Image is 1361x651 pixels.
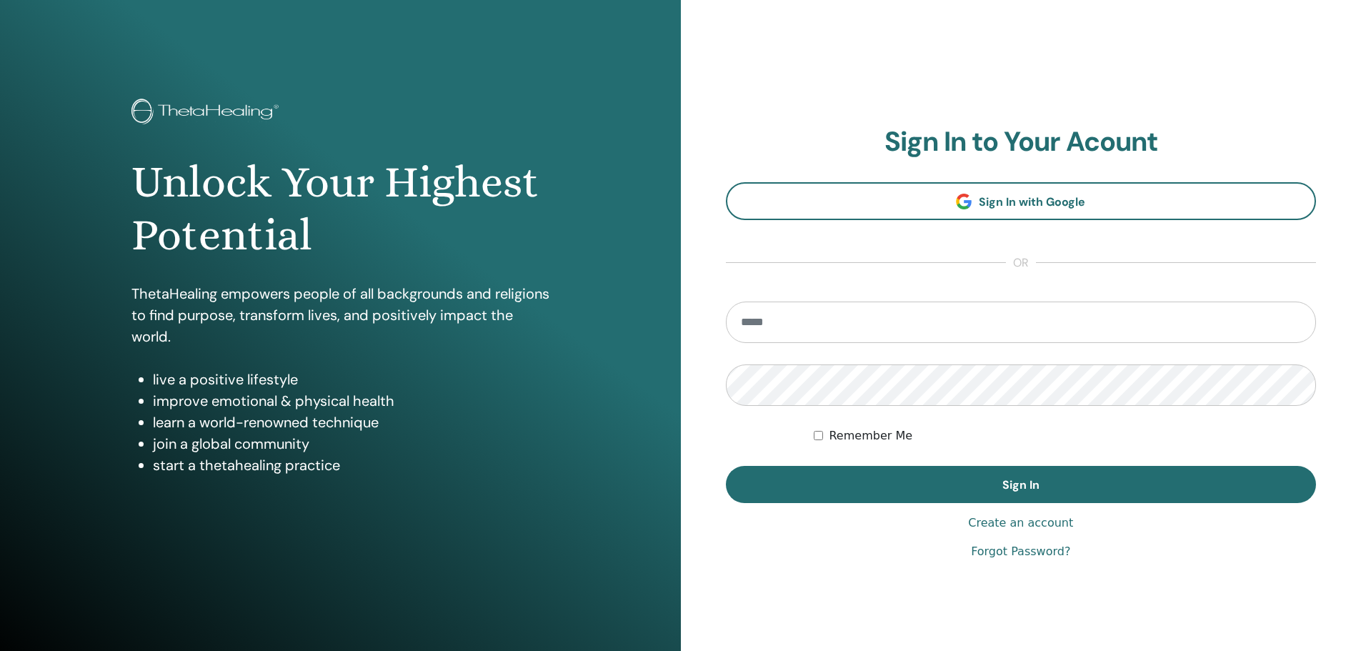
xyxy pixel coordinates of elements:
li: learn a world-renowned technique [153,412,549,433]
h2: Sign In to Your Acount [726,126,1317,159]
li: join a global community [153,433,549,454]
span: or [1006,254,1036,272]
span: Sign In [1002,477,1040,492]
h1: Unlock Your Highest Potential [131,156,549,262]
a: Forgot Password? [971,543,1070,560]
label: Remember Me [829,427,912,444]
p: ThetaHealing empowers people of all backgrounds and religions to find purpose, transform lives, a... [131,283,549,347]
li: improve emotional & physical health [153,390,549,412]
div: Keep me authenticated indefinitely or until I manually logout [814,427,1316,444]
a: Create an account [968,515,1073,532]
a: Sign In with Google [726,182,1317,220]
li: start a thetahealing practice [153,454,549,476]
li: live a positive lifestyle [153,369,549,390]
button: Sign In [726,466,1317,503]
span: Sign In with Google [979,194,1085,209]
